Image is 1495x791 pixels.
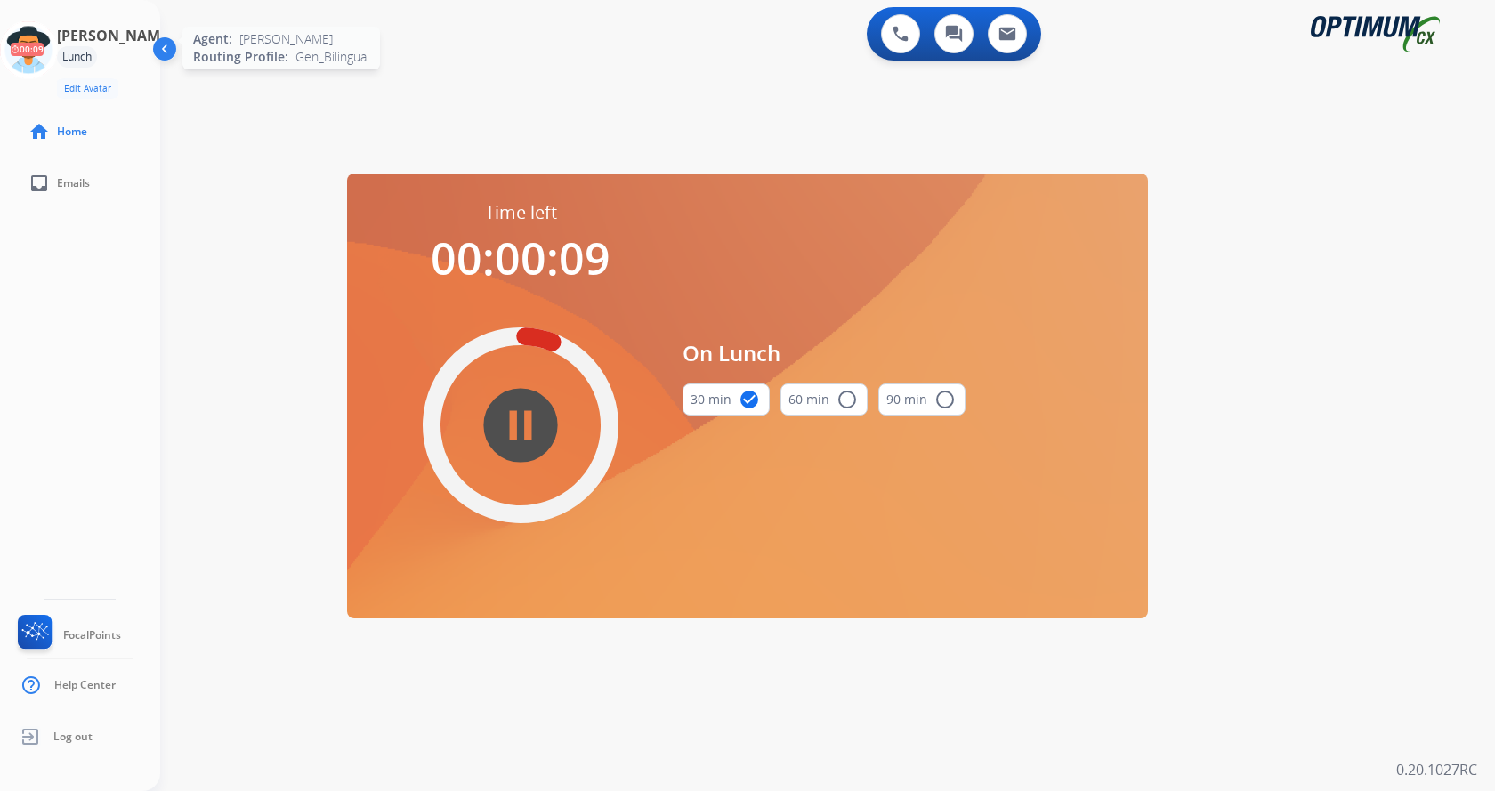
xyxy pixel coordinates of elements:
[934,389,956,410] mat-icon: radio_button_unchecked
[485,200,557,225] span: Time left
[14,615,121,656] a: FocalPoints
[57,125,87,139] span: Home
[683,337,966,369] span: On Lunch
[53,730,93,744] span: Log out
[780,383,868,416] button: 60 min
[295,48,369,66] span: Gen_Bilingual
[28,173,50,194] mat-icon: inbox
[683,383,770,416] button: 30 min
[57,46,97,68] div: Lunch
[57,78,118,99] button: Edit Avatar
[739,389,760,410] mat-icon: check_circle
[239,30,333,48] span: [PERSON_NAME]
[1396,759,1477,780] p: 0.20.1027RC
[28,121,50,142] mat-icon: home
[836,389,858,410] mat-icon: radio_button_unchecked
[510,415,531,436] mat-icon: pause_circle_filled
[193,30,232,48] span: Agent:
[878,383,966,416] button: 90 min
[54,678,116,692] span: Help Center
[57,25,173,46] h3: [PERSON_NAME]
[57,176,90,190] span: Emails
[63,628,121,642] span: FocalPoints
[431,228,610,288] span: 00:00:09
[193,48,288,66] span: Routing Profile:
